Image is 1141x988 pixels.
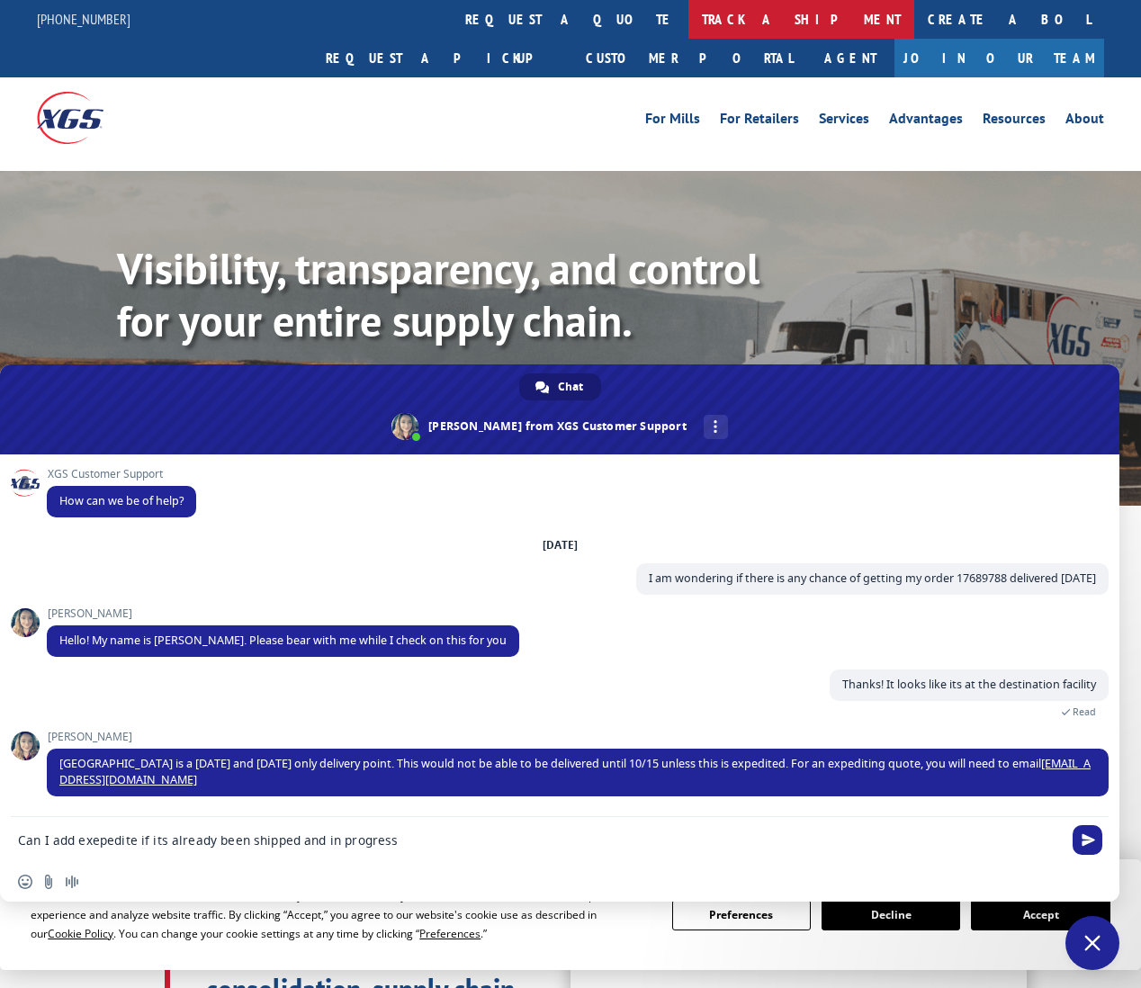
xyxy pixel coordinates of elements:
[312,39,572,77] a: Request a pickup
[806,39,894,77] a: Agent
[894,39,1104,77] a: Join Our Team
[572,39,806,77] a: Customer Portal
[59,633,507,648] span: Hello! My name is [PERSON_NAME]. Please bear with me while I check on this for you
[543,540,578,551] div: [DATE]
[31,886,650,943] div: We use essential cookies to make our site work. With your consent, we may also use non-essential ...
[720,112,799,131] a: For Retailers
[819,112,869,131] a: Services
[59,756,1091,787] a: [EMAIL_ADDRESS][DOMAIN_NAME]
[1073,825,1102,855] span: Send
[889,112,963,131] a: Advantages
[1065,916,1119,970] div: Close chat
[842,677,1096,692] span: Thanks! It looks like its at the destination facility
[65,875,79,889] span: Audio message
[48,926,113,941] span: Cookie Policy
[18,832,1062,849] textarea: Compose your message...
[1073,705,1096,718] span: Read
[47,468,196,481] span: XGS Customer Support
[704,415,728,439] div: More channels
[649,570,1096,586] span: I am wondering if there is any chance of getting my order 17689788 delivered [DATE]
[558,373,583,400] span: Chat
[419,926,481,941] span: Preferences
[41,875,56,889] span: Send a file
[645,112,700,131] a: For Mills
[822,900,960,930] button: Decline
[971,900,1110,930] button: Accept
[37,10,130,28] a: [PHONE_NUMBER]
[983,112,1046,131] a: Resources
[18,875,32,889] span: Insert an emoji
[47,731,1109,743] span: [PERSON_NAME]
[1065,112,1104,131] a: About
[519,373,601,400] div: Chat
[59,493,184,508] span: How can we be of help?
[59,756,1091,787] span: [GEOGRAPHIC_DATA] is a [DATE] and [DATE] only delivery point. This would not be able to be delive...
[672,900,811,930] button: Preferences
[117,240,759,348] b: Visibility, transparency, and control for your entire supply chain.
[47,607,519,620] span: [PERSON_NAME]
